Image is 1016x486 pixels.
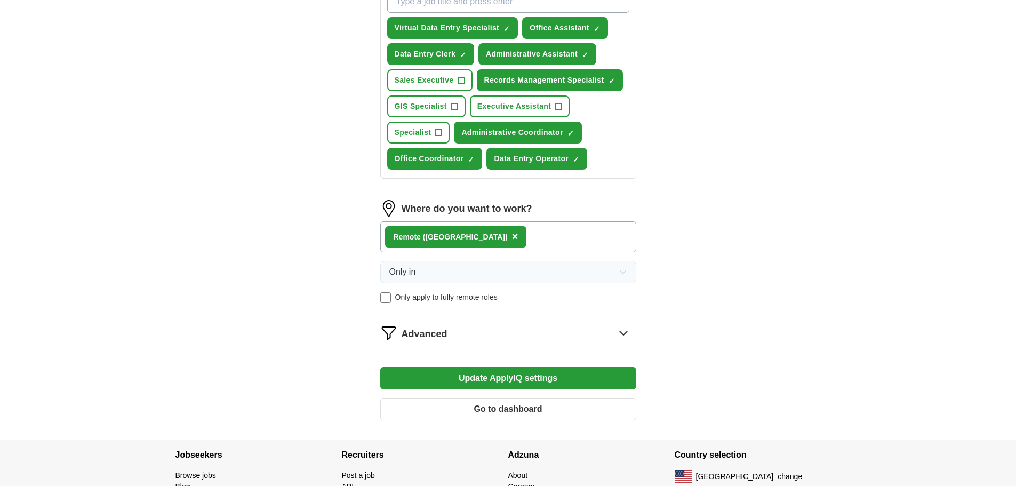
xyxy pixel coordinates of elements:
[380,200,397,217] img: location.png
[380,261,636,283] button: Only in
[512,229,518,245] button: ×
[573,155,579,164] span: ✓
[395,75,454,86] span: Sales Executive
[522,17,608,39] button: Office Assistant✓
[468,155,474,164] span: ✓
[477,69,623,91] button: Records Management Specialist✓
[175,471,216,480] a: Browse jobs
[486,148,587,170] button: Data Entry Operator✓
[380,398,636,420] button: Go to dashboard
[470,95,570,117] button: Executive Assistant
[387,95,466,117] button: GIS Specialist
[512,230,518,242] span: ×
[675,440,841,470] h4: Country selection
[486,49,578,60] span: Administrative Assistant
[342,471,375,480] a: Post a job
[594,25,600,33] span: ✓
[395,49,456,60] span: Data Entry Clerk
[389,266,416,278] span: Only in
[380,367,636,389] button: Update ApplyIQ settings
[380,292,391,303] input: Only apply to fully remote roles
[395,292,498,303] span: Only apply to fully remote roles
[402,327,447,341] span: Advanced
[530,22,589,34] span: Office Assistant
[503,25,510,33] span: ✓
[582,51,588,59] span: ✓
[454,122,581,144] button: Administrative Coordinator✓
[395,153,464,164] span: Office Coordinator
[395,101,447,112] span: GIS Specialist
[484,75,604,86] span: Records Management Specialist
[387,69,473,91] button: Sales Executive
[567,129,574,138] span: ✓
[387,43,475,65] button: Data Entry Clerk✓
[387,122,450,144] button: Specialist
[696,471,774,482] span: [GEOGRAPHIC_DATA]
[478,43,596,65] button: Administrative Assistant✓
[508,471,528,480] a: About
[380,324,397,341] img: filter
[387,148,483,170] button: Office Coordinator✓
[494,153,569,164] span: Data Entry Operator
[778,471,802,482] button: change
[460,51,466,59] span: ✓
[387,17,518,39] button: Virtual Data Entry Specialist✓
[609,77,615,85] span: ✓
[461,127,563,138] span: Administrative Coordinator
[675,470,692,483] img: US flag
[477,101,551,112] span: Executive Assistant
[394,232,508,243] div: Remote ([GEOGRAPHIC_DATA])
[402,202,532,216] label: Where do you want to work?
[395,22,500,34] span: Virtual Data Entry Specialist
[395,127,431,138] span: Specialist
